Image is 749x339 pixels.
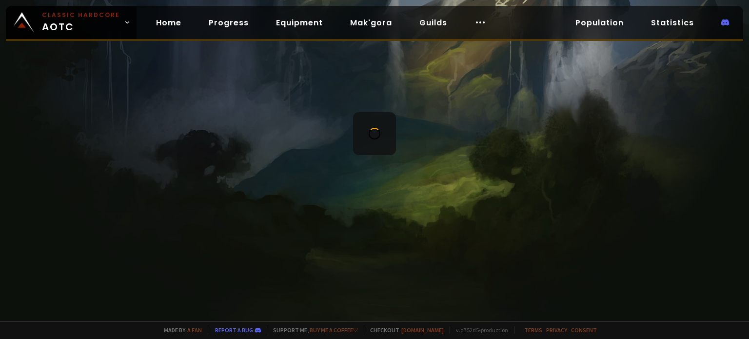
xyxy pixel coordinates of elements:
a: Privacy [546,326,567,334]
a: a fan [187,326,202,334]
a: Population [568,13,631,33]
span: Made by [158,326,202,334]
span: v. d752d5 - production [450,326,508,334]
span: Support me, [267,326,358,334]
a: Mak'gora [342,13,400,33]
a: Report a bug [215,326,253,334]
a: Statistics [643,13,702,33]
a: Guilds [412,13,455,33]
span: Checkout [364,326,444,334]
span: AOTC [42,11,120,34]
a: Consent [571,326,597,334]
a: Equipment [268,13,331,33]
small: Classic Hardcore [42,11,120,20]
a: [DOMAIN_NAME] [401,326,444,334]
a: Progress [201,13,256,33]
a: Classic HardcoreAOTC [6,6,137,39]
a: Home [148,13,189,33]
a: Terms [524,326,542,334]
a: Buy me a coffee [310,326,358,334]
